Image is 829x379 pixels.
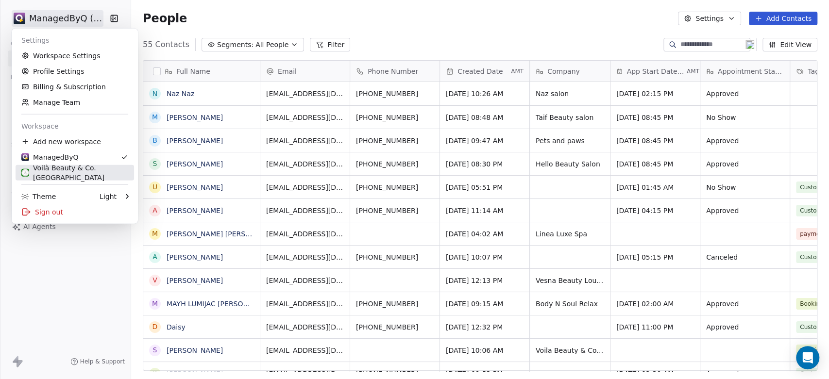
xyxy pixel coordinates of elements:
a: Billing & Subscription [16,79,134,95]
img: Voila_Beauty_And_Co_Logo.png [21,169,29,177]
div: Settings [16,33,134,48]
img: Stripe.png [21,153,29,161]
div: Sign out [16,204,134,220]
a: Profile Settings [16,64,134,79]
img: 19.png [745,40,754,49]
a: Manage Team [16,95,134,110]
div: Light [100,192,117,201]
div: Workspace [16,118,134,134]
div: ManagedByQ [21,152,78,162]
div: Add new workspace [16,134,134,149]
div: Voilà Beauty & Co. [GEOGRAPHIC_DATA] [21,163,128,182]
div: Theme [21,192,56,201]
a: Workspace Settings [16,48,134,64]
